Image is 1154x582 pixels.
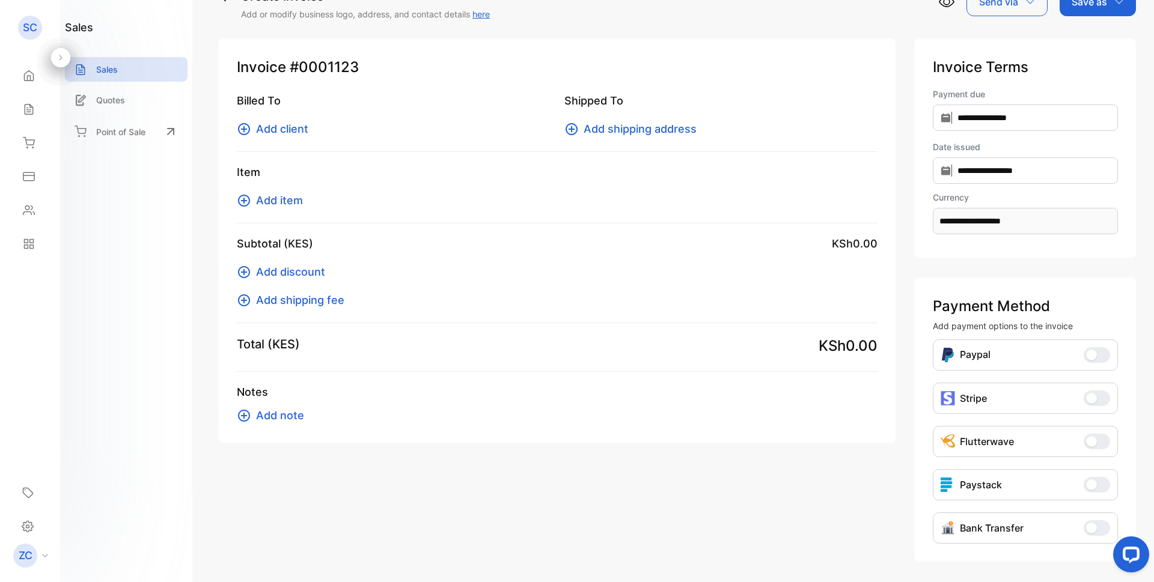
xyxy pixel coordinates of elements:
p: Notes [237,384,878,400]
a: Quotes [65,88,188,112]
p: Add or modify business logo, address, and contact details [241,8,490,20]
span: Add item [256,192,303,208]
p: Flutterwave [960,434,1014,449]
button: Add shipping fee [237,292,352,308]
iframe: LiveChat chat widget [1104,532,1154,582]
button: Add note [237,407,311,423]
a: Point of Sale [65,118,188,145]
img: icon [941,391,955,405]
img: icon [941,477,955,492]
p: Invoice [237,56,878,78]
img: Icon [941,347,955,363]
button: Add client [237,121,316,137]
p: Add payment options to the invoice [933,320,1118,332]
p: SC [23,20,37,35]
p: Paypal [960,347,991,363]
p: Sales [96,63,118,76]
span: Add discount [256,264,325,280]
span: Add shipping fee [256,292,344,308]
p: Subtotal (KES) [237,235,313,252]
h1: sales [65,19,93,35]
p: Bank Transfer [960,521,1024,535]
button: Add shipping address [564,121,704,137]
span: KSh0.00 [819,335,878,357]
p: Payment Method [933,296,1118,317]
img: Icon [941,434,955,449]
p: Paystack [960,477,1002,492]
label: Date issued [933,141,1118,153]
p: Invoice Terms [933,56,1118,78]
span: Add note [256,407,304,423]
img: Icon [941,521,955,535]
button: Add item [237,192,310,208]
p: Billed To [237,92,550,109]
p: Shipped To [564,92,878,109]
p: Quotes [96,94,125,106]
p: Total (KES) [237,335,300,353]
p: Point of Sale [96,126,145,138]
label: Payment due [933,88,1118,100]
span: KSh0.00 [832,235,878,252]
a: Sales [65,57,188,82]
label: Currency [933,191,1118,204]
span: Add shipping address [584,121,697,137]
p: Item [237,164,878,180]
a: here [472,9,490,19]
span: Add client [256,121,308,137]
p: ZC [19,548,32,563]
p: Stripe [960,391,987,405]
button: Add discount [237,264,332,280]
span: #0001123 [290,56,359,78]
